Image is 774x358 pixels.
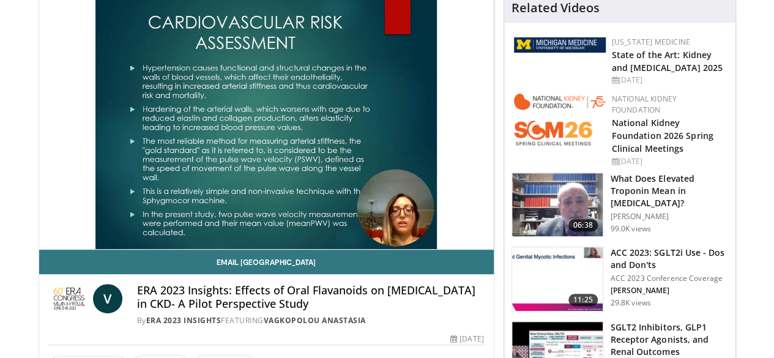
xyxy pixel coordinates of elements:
[612,156,726,167] div: [DATE]
[512,247,603,311] img: 9258cdf1-0fbf-450b-845f-99397d12d24a.150x105_q85_crop-smart_upscale.jpg
[137,315,484,326] div: By FEATURING
[611,274,728,283] p: ACC 2023 Conference Coverage
[612,49,723,73] a: State of the Art: Kidney and [MEDICAL_DATA] 2025
[514,94,606,146] img: 79503c0a-d5ce-4e31-88bd-91ebf3c563fb.png.150x105_q85_autocrop_double_scale_upscale_version-0.2.png
[611,224,651,234] p: 99.0K views
[611,298,651,308] p: 29.8K views
[611,286,728,296] p: [PERSON_NAME]
[137,284,484,310] h4: ERA 2023 Insights: Effects of Oral Flavanoids on [MEDICAL_DATA] in CKD- A Pilot Perspective Study
[514,37,606,53] img: 5ed80e7a-0811-4ad9-9c3a-04de684f05f4.png.150x105_q85_autocrop_double_scale_upscale_version-0.2.png
[611,321,728,358] h3: SGLT2 Inhibitors, GLP1 Receptor Agonists, and Renal Outcomes
[612,37,690,47] a: [US_STATE] Medicine
[612,94,677,115] a: National Kidney Foundation
[612,117,713,154] a: National Kidney Foundation 2026 Spring Clinical Meetings
[450,334,483,345] div: [DATE]
[611,173,728,209] h3: What Does Elevated Troponin Mean in [MEDICAL_DATA]?
[512,173,603,237] img: 98daf78a-1d22-4ebe-927e-10afe95ffd94.150x105_q85_crop-smart_upscale.jpg
[612,75,726,86] div: [DATE]
[611,212,728,222] p: [PERSON_NAME]
[39,250,494,274] a: Email [GEOGRAPHIC_DATA]
[512,173,728,237] a: 06:38 What Does Elevated Troponin Mean in [MEDICAL_DATA]? [PERSON_NAME] 99.0K views
[568,294,598,306] span: 11:25
[146,315,221,326] a: ERA 2023 Insights
[611,247,728,271] h3: ACC 2023: SGLT2i Use - Dos and Don'ts
[93,284,122,313] a: V
[512,1,600,15] h4: Related Videos
[568,219,598,231] span: 06:38
[264,315,366,326] a: Vagkopolou Anastasia
[512,247,728,311] a: 11:25 ACC 2023: SGLT2i Use - Dos and Don'ts ACC 2023 Conference Coverage [PERSON_NAME] 29.8K views
[49,284,88,313] img: ERA 2023 Insights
